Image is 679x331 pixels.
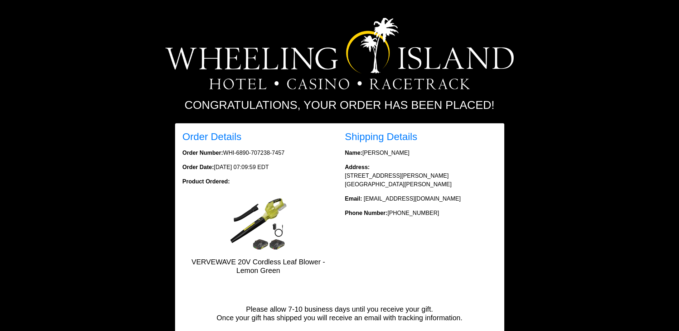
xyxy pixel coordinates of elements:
strong: Phone Number: [345,210,388,216]
h5: Once your gift has shipped you will receive an email with tracking information. [175,313,504,322]
p: [PERSON_NAME] [345,149,497,157]
p: WHI-6890-707238-7457 [183,149,334,157]
h2: Congratulations, your order has been placed! [141,98,538,112]
h3: Order Details [183,131,334,143]
strong: Product Ordered: [183,178,230,184]
strong: Order Date: [183,164,214,170]
img: VERVEWAVE 20V Cordless Leaf Blower - Lemon Green [230,195,287,252]
img: Logo [165,18,514,90]
strong: Address: [345,164,370,170]
p: [PHONE_NUMBER] [345,209,497,217]
h5: Please allow 7-10 business days until you receive your gift. [175,305,504,313]
h3: Shipping Details [345,131,497,143]
strong: Email: [345,196,362,202]
p: [STREET_ADDRESS][PERSON_NAME] [GEOGRAPHIC_DATA][PERSON_NAME] [345,163,497,189]
p: [EMAIL_ADDRESS][DOMAIN_NAME] [345,195,497,203]
strong: Order Number: [183,150,223,156]
h5: VERVEWAVE 20V Cordless Leaf Blower - Lemon Green [183,258,334,275]
strong: Name: [345,150,363,156]
p: [DATE] 07:09:59 EDT [183,163,334,172]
